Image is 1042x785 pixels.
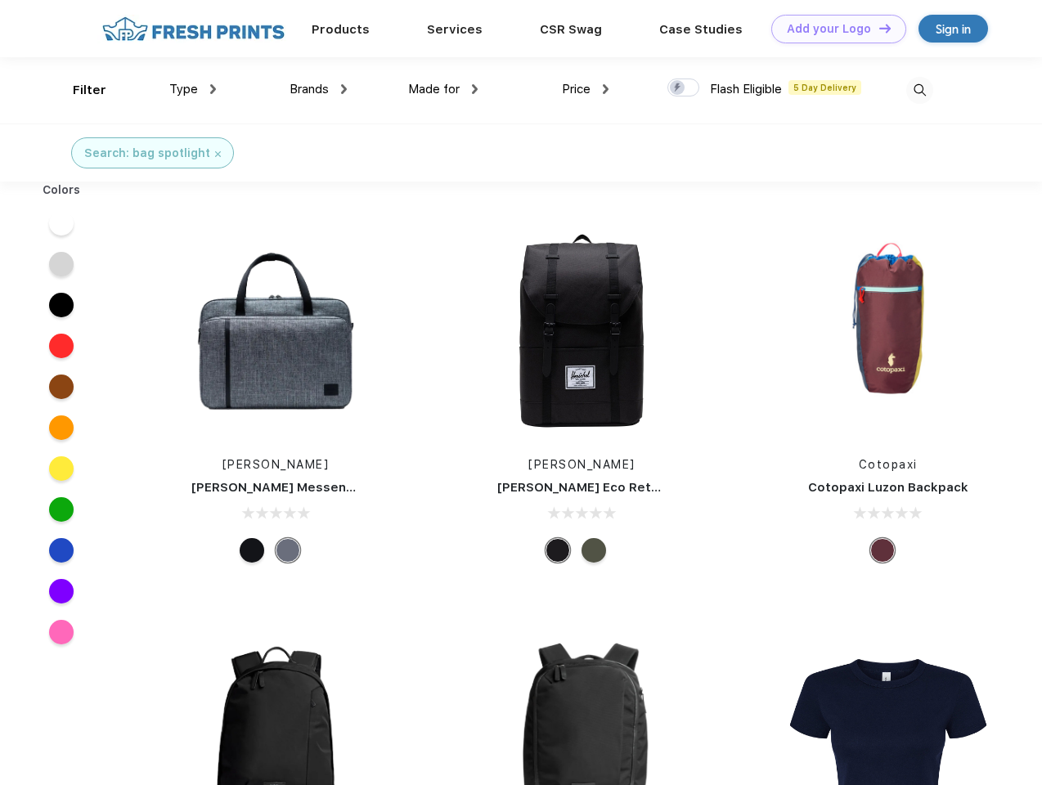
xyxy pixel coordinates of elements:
[546,538,570,563] div: Black
[84,145,210,162] div: Search: bag spotlight
[870,538,895,563] div: Surprise
[290,82,329,96] span: Brands
[73,81,106,100] div: Filter
[341,84,347,94] img: dropdown.png
[788,80,861,95] span: 5 Day Delivery
[879,24,891,33] img: DT
[167,222,384,440] img: func=resize&h=266
[859,458,918,471] a: Cotopaxi
[906,77,933,104] img: desktop_search.svg
[30,182,93,199] div: Colors
[808,480,968,495] a: Cotopaxi Luzon Backpack
[191,480,368,495] a: [PERSON_NAME] Messenger
[582,538,606,563] div: Forest
[222,458,330,471] a: [PERSON_NAME]
[312,22,370,37] a: Products
[528,458,636,471] a: [PERSON_NAME]
[918,15,988,43] a: Sign in
[787,22,871,36] div: Add your Logo
[240,538,264,563] div: Black
[472,84,478,94] img: dropdown.png
[408,82,460,96] span: Made for
[936,20,971,38] div: Sign in
[603,84,609,94] img: dropdown.png
[215,151,221,157] img: filter_cancel.svg
[210,84,216,94] img: dropdown.png
[169,82,198,96] span: Type
[497,480,832,495] a: [PERSON_NAME] Eco Retreat 15" Computer Backpack
[276,538,300,563] div: Raven Crosshatch
[97,15,290,43] img: fo%20logo%202.webp
[710,82,782,96] span: Flash Eligible
[779,222,997,440] img: func=resize&h=266
[562,82,591,96] span: Price
[473,222,690,440] img: func=resize&h=266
